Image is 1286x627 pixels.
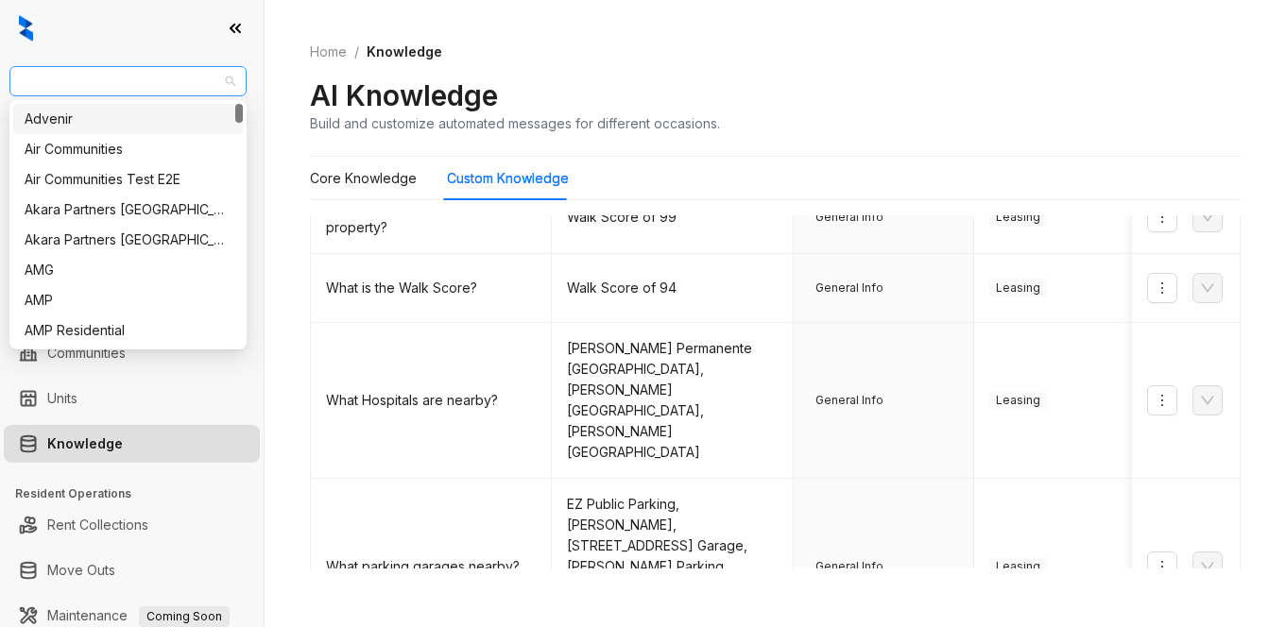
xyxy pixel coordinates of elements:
[13,195,243,225] div: Akara Partners Nashville
[25,320,231,341] div: AMP Residential
[4,506,260,544] li: Rent Collections
[552,323,793,479] td: [PERSON_NAME] Permanente [GEOGRAPHIC_DATA], [PERSON_NAME][GEOGRAPHIC_DATA], [PERSON_NAME][GEOGRAP...
[354,42,359,62] li: /
[13,285,243,315] div: AMP
[4,208,260,246] li: Leasing
[310,113,720,133] div: Build and customize automated messages for different occasions.
[19,15,33,42] img: logo
[47,334,126,372] a: Communities
[809,208,890,227] span: General Info
[310,77,498,113] h2: AI Knowledge
[4,127,260,164] li: Leads
[13,255,243,285] div: AMG
[4,425,260,463] li: Knowledge
[989,279,1047,297] span: Leasing
[552,181,793,254] td: Walk Score of 99
[25,199,231,220] div: Akara Partners [GEOGRAPHIC_DATA]
[25,290,231,311] div: AMP
[47,551,115,589] a: Move Outs
[25,139,231,160] div: Air Communities
[809,557,890,576] span: General Info
[13,134,243,164] div: Air Communities
[13,164,243,195] div: Air Communities Test E2E
[326,390,536,411] div: What Hospitals are nearby?
[310,168,417,189] div: Core Knowledge
[552,254,793,323] td: Walk Score of 94
[1155,280,1170,296] span: more
[25,169,231,190] div: Air Communities Test E2E
[306,42,351,62] a: Home
[367,43,442,59] span: Knowledge
[15,485,264,502] h3: Resident Operations
[47,380,77,417] a: Units
[1155,393,1170,408] span: more
[989,557,1047,576] span: Leasing
[4,551,260,589] li: Move Outs
[13,315,243,346] div: AMP Residential
[989,208,1047,227] span: Leasing
[1155,559,1170,574] span: more
[13,104,243,134] div: Advenir
[13,225,243,255] div: Akara Partners Phoenix
[326,196,536,238] div: What is the walk score for this property?
[989,391,1047,410] span: Leasing
[447,168,569,189] div: Custom Knowledge
[139,606,230,627] span: Coming Soon
[809,279,890,297] span: General Info
[809,391,890,410] span: General Info
[4,253,260,291] li: Collections
[25,109,231,129] div: Advenir
[47,506,148,544] a: Rent Collections
[4,334,260,372] li: Communities
[21,67,235,95] span: SfRent
[25,260,231,280] div: AMG
[4,380,260,417] li: Units
[326,278,536,298] div: What is the Walk Score?
[1155,210,1170,225] span: more
[25,229,231,250] div: Akara Partners [GEOGRAPHIC_DATA]
[326,556,536,577] div: What parking garages nearby?
[47,425,123,463] a: Knowledge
